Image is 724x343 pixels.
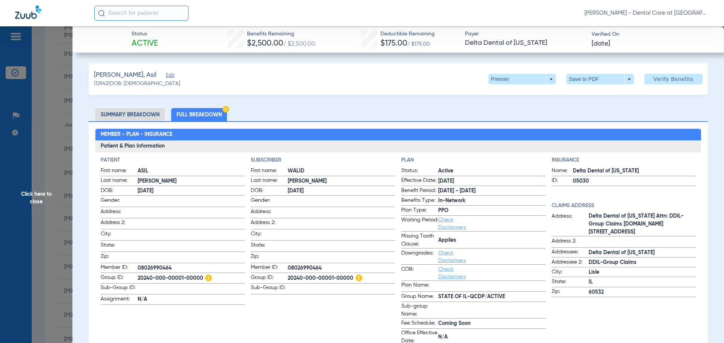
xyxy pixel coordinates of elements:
a: Check Disclaimers [438,267,466,279]
span: Active [132,38,158,49]
span: Last name: [251,177,288,186]
span: ASIL [138,167,245,175]
span: (12942) DOB: [DEMOGRAPHIC_DATA] [94,80,180,88]
span: In-Network [438,197,546,205]
span: 08026990464 [138,264,245,272]
span: Deductible Remaining [380,30,435,38]
span: Plan Type: [401,206,438,215]
span: [DATE] - [DATE] [438,187,546,195]
span: [PERSON_NAME], Asil [94,70,156,80]
span: [DATE] [138,187,245,195]
span: WALID [288,167,395,175]
button: Verify Benefits [644,74,703,84]
a: Check Disclaimers [438,217,466,230]
h4: Insurance [552,156,696,164]
span: 60532 [589,288,696,296]
button: Premier [488,74,556,84]
img: Search Icon [98,10,105,17]
span: [PERSON_NAME] - Dental Care at [GEOGRAPHIC_DATA] [584,9,709,17]
h3: Patient & Plan Information [95,140,701,152]
h2: Member - Plan - Insurance [95,129,701,141]
span: $2,500.00 [247,40,283,47]
span: [PERSON_NAME] [138,177,245,185]
span: IL [589,278,696,286]
span: Sub-group Name: [401,302,438,318]
span: Gender: [251,197,288,207]
span: Plan Name: [401,281,438,291]
h4: Subscriber [251,156,395,164]
span: Benefits Remaining [247,30,315,38]
app-breakdown-title: Claims Address [552,202,696,210]
span: PPO [438,207,546,215]
span: Fee Schedule: [401,319,438,328]
span: City: [251,230,288,240]
span: Address: [251,208,288,218]
span: Group ID: [101,274,138,283]
span: 20240-000-00001-00000 [288,274,395,283]
span: Delta Dental of [US_STATE] Attn: DDIL-Group Claims [DOMAIN_NAME][STREET_ADDRESS] [589,212,696,236]
span: COB: [401,265,438,280]
span: Zip: [251,253,288,263]
span: Downgrades: [401,249,438,264]
span: Delta Dental of [US_STATE] [589,249,696,257]
span: Address 2: [552,237,589,247]
span: Status: [401,167,438,176]
span: Missing Tooth Clause: [401,232,438,248]
img: Hazard [356,274,362,281]
span: Address: [552,212,589,236]
span: Applies [438,236,546,244]
span: N/A [138,296,245,303]
span: First name: [251,167,288,176]
span: Coming Soon [438,320,546,328]
span: Benefit Period: [401,187,438,196]
span: [DATE] [438,177,546,185]
span: [PERSON_NAME] [288,177,395,185]
span: / $2,500.00 [283,41,315,47]
span: [DATE] [288,187,395,195]
span: Delta Dental of [US_STATE] [465,38,585,48]
span: Benefits Type: [401,197,438,206]
span: ID: [552,177,573,186]
span: DOB: [101,187,138,196]
span: First name: [101,167,138,176]
span: DOB: [251,187,288,196]
span: Zip: [101,253,138,263]
input: Search for patients [94,6,189,21]
span: Edit [166,73,173,80]
button: Save to PDF [566,74,634,84]
span: N/A [438,333,546,341]
span: Payer [465,30,585,38]
span: [DATE] [592,39,610,49]
span: STATE OF IL-QCDP/ACTIVE [438,293,546,301]
span: Status [132,30,158,38]
h4: Plan [401,156,546,164]
span: Lisle [589,268,696,276]
span: Address 2: [101,219,138,229]
span: / $175.00 [407,41,430,47]
span: Addressee: [552,248,589,257]
h4: Patient [101,156,245,164]
li: Summary Breakdown [95,108,165,121]
span: Address: [101,208,138,218]
span: Name: [552,167,573,176]
span: Gender: [101,197,138,207]
span: Zip: [552,288,589,297]
span: Active [438,167,546,175]
span: City: [552,268,589,277]
span: 20240-000-00001-00000 [138,274,245,283]
img: Zuub Logo [15,6,41,19]
span: Last name: [101,177,138,186]
span: Verify Benefits [653,76,693,82]
span: $175.00 [380,40,407,47]
span: Effective Date: [401,177,438,186]
span: DDIL-Group Claims [589,259,696,267]
span: Assignment: [101,295,138,304]
span: State: [552,278,589,287]
span: 08026990464 [288,264,395,272]
span: Group ID: [251,274,288,283]
span: State: [251,241,288,252]
img: Hazard [205,274,212,281]
img: Hazard [222,106,229,113]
